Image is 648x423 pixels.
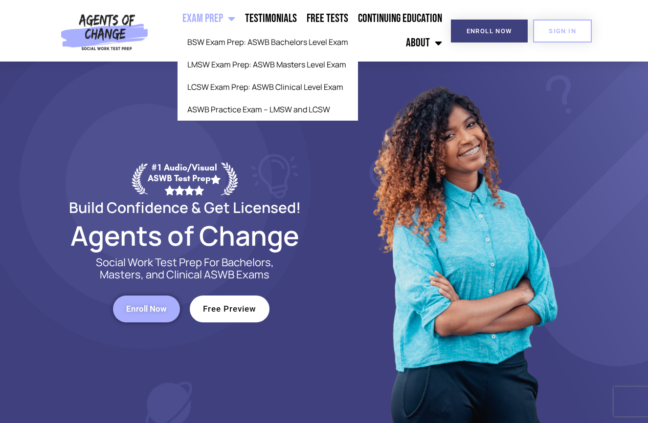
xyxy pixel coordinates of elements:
[549,28,576,34] span: SIGN IN
[302,6,353,31] a: Free Tests
[126,305,167,313] span: Enroll Now
[451,20,528,42] a: Enroll Now
[178,31,358,53] a: BSW Exam Prep: ASWB Bachelors Level Exam
[153,6,447,55] nav: Menu
[178,53,358,76] a: LMSW Exam Prep: ASWB Masters Level Exam
[85,256,285,281] p: Social Work Test Prep For Bachelors, Masters, and Clinical ASWB Exams
[178,31,358,121] ul: Exam Prep
[178,98,358,121] a: ASWB Practice Exam – LMSW and LCSW
[190,296,269,322] a: Free Preview
[401,31,447,55] a: About
[113,296,180,322] a: Enroll Now
[467,28,512,34] span: Enroll Now
[203,305,256,313] span: Free Preview
[240,6,302,31] a: Testimonials
[45,200,324,214] h2: Build Confidence & Get Licensed!
[178,76,358,98] a: LCSW Exam Prep: ASWB Clinical Level Exam
[178,6,240,31] a: Exam Prep
[148,162,221,195] div: #1 Audio/Visual ASWB Test Prep
[45,224,324,247] h2: Agents of Change
[533,20,592,42] a: SIGN IN
[353,6,447,31] a: Continuing Education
